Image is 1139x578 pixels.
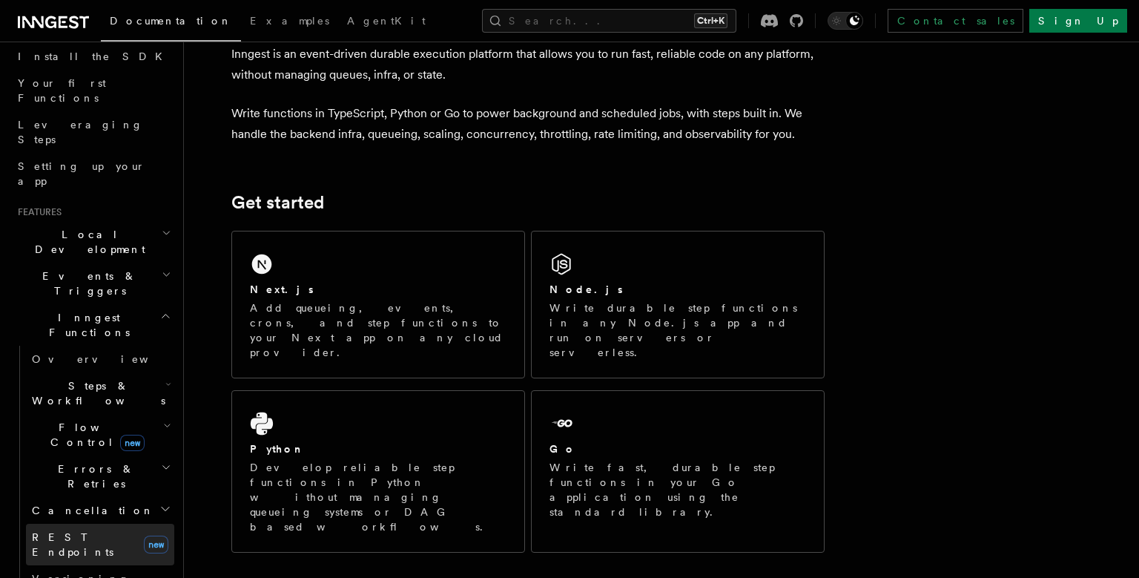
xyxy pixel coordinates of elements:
[26,372,174,414] button: Steps & Workflows
[18,50,171,62] span: Install the SDK
[26,414,174,456] button: Flow Controlnew
[12,221,174,263] button: Local Development
[549,301,806,360] p: Write durable step functions in any Node.js app and run on servers or serverless.
[231,44,825,85] p: Inngest is an event-driven durable execution platform that allows you to run fast, reliable code ...
[12,153,174,194] a: Setting up your app
[12,111,174,153] a: Leveraging Steps
[250,15,329,27] span: Examples
[347,15,426,27] span: AgentKit
[26,524,174,565] a: REST Endpointsnew
[32,531,113,558] span: REST Endpoints
[12,206,62,218] span: Features
[694,13,727,28] kbd: Ctrl+K
[144,536,168,554] span: new
[120,435,145,451] span: new
[26,346,174,372] a: Overview
[241,4,338,40] a: Examples
[18,119,143,145] span: Leveraging Steps
[32,353,185,365] span: Overview
[828,12,863,30] button: Toggle dark mode
[531,231,825,378] a: Node.jsWrite durable step functions in any Node.js app and run on servers or serverless.
[12,269,162,298] span: Events & Triggers
[250,282,314,297] h2: Next.js
[231,192,324,213] a: Get started
[12,227,162,257] span: Local Development
[12,304,174,346] button: Inngest Functions
[26,456,174,497] button: Errors & Retries
[549,460,806,519] p: Write fast, durable step functions in your Go application using the standard library.
[549,282,623,297] h2: Node.js
[26,462,161,491] span: Errors & Retries
[250,460,506,534] p: Develop reliable step functions in Python without managing queueing systems or DAG based workflows.
[338,4,435,40] a: AgentKit
[482,9,736,33] button: Search...Ctrl+K
[231,390,525,553] a: PythonDevelop reliable step functions in Python without managing queueing systems or DAG based wo...
[231,103,825,145] p: Write functions in TypeScript, Python or Go to power background and scheduled jobs, with steps bu...
[101,4,241,42] a: Documentation
[26,378,165,408] span: Steps & Workflows
[18,160,145,187] span: Setting up your app
[26,497,174,524] button: Cancellation
[12,263,174,304] button: Events & Triggers
[18,77,106,104] span: Your first Functions
[549,441,576,456] h2: Go
[231,231,525,378] a: Next.jsAdd queueing, events, crons, and step functions to your Next app on any cloud provider.
[12,43,174,70] a: Install the SDK
[531,390,825,553] a: GoWrite fast, durable step functions in your Go application using the standard library.
[12,310,160,340] span: Inngest Functions
[250,301,506,360] p: Add queueing, events, crons, and step functions to your Next app on any cloud provider.
[110,15,232,27] span: Documentation
[26,420,163,450] span: Flow Control
[26,503,154,518] span: Cancellation
[888,9,1023,33] a: Contact sales
[1029,9,1127,33] a: Sign Up
[12,70,174,111] a: Your first Functions
[250,441,305,456] h2: Python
